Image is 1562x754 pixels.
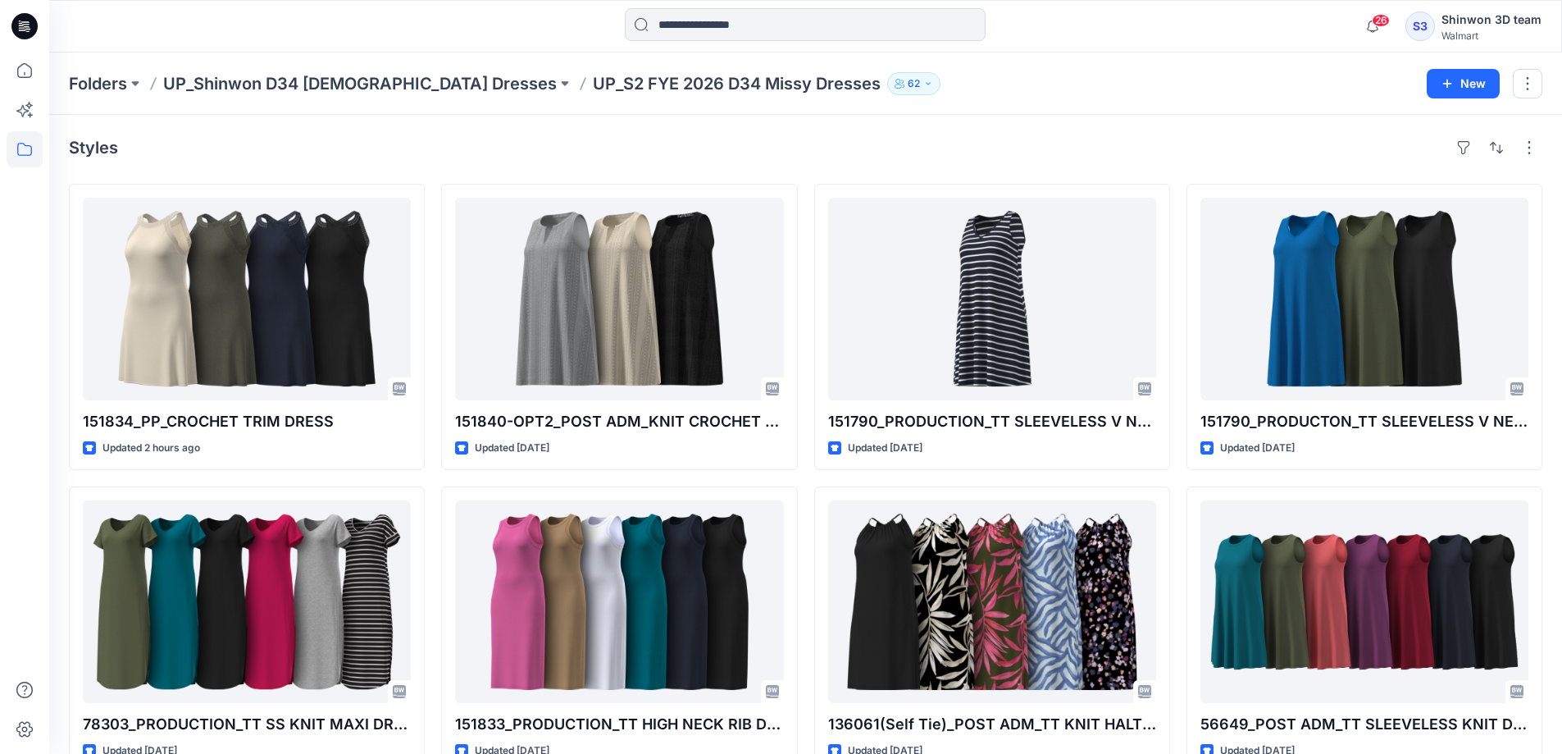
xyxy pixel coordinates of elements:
[908,75,920,93] p: 62
[83,713,411,736] p: 78303_PRODUCTION_TT SS KNIT MAXI DRESS
[828,713,1156,736] p: 136061(Self Tie)_POST ADM_TT KNIT HALTER DRESS
[455,198,783,400] a: 151840-OPT2_POST ADM_KNIT CROCHET MINI DRESS
[102,440,200,457] p: Updated 2 hours ago
[475,440,549,457] p: Updated [DATE]
[593,72,881,95] p: UP_S2 FYE 2026 D34 Missy Dresses
[1441,10,1542,30] div: Shinwon 3D team
[1427,69,1500,98] button: New
[83,198,411,400] a: 151834_PP_CROCHET TRIM DRESS
[1200,713,1528,736] p: 56649_POST ADM_TT SLEEVELESS KNIT DRESS_SOLID
[455,500,783,703] a: 151833_PRODUCTION_TT HIGH NECK RIB DRESS
[1200,410,1528,433] p: 151790_PRODUCTON_TT SLEEVELESS V NECK DRESS_SOLID
[828,410,1156,433] p: 151790_PRODUCTION_TT SLEEVELESS V NECK DRESS_STRIPE
[163,72,557,95] a: UP_Shinwon D34 [DEMOGRAPHIC_DATA] Dresses
[1372,14,1390,27] span: 26
[83,410,411,433] p: 151834_PP_CROCHET TRIM DRESS
[828,198,1156,400] a: 151790_PRODUCTION_TT SLEEVELESS V NECK DRESS_STRIPE
[69,138,118,158] h4: Styles
[848,440,922,457] p: Updated [DATE]
[1220,440,1295,457] p: Updated [DATE]
[69,72,127,95] a: Folders
[455,713,783,736] p: 151833_PRODUCTION_TT HIGH NECK RIB DRESS
[1200,500,1528,703] a: 56649_POST ADM_TT SLEEVELESS KNIT DRESS_SOLID
[1405,11,1435,41] div: S3
[1200,198,1528,400] a: 151790_PRODUCTON_TT SLEEVELESS V NECK DRESS_SOLID
[83,500,411,703] a: 78303_PRODUCTION_TT SS KNIT MAXI DRESS
[455,410,783,433] p: 151840-OPT2_POST ADM_KNIT CROCHET MINI DRESS
[828,500,1156,703] a: 136061(Self Tie)_POST ADM_TT KNIT HALTER DRESS
[887,72,940,95] button: 62
[1441,30,1542,42] div: Walmart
